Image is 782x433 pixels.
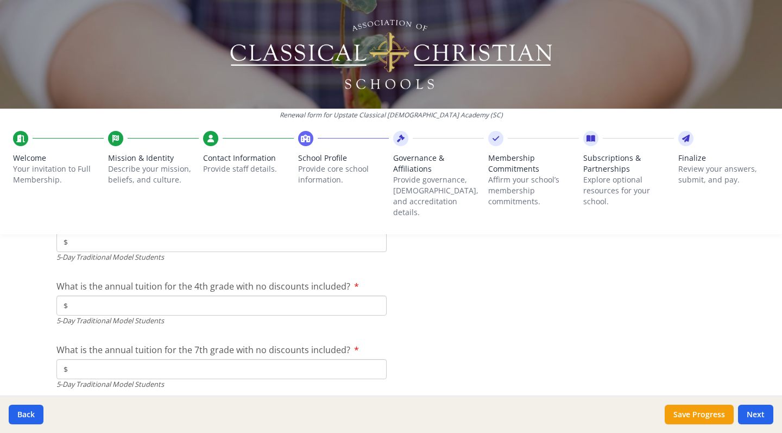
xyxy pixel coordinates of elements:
[665,405,734,424] button: Save Progress
[678,164,769,185] p: Review your answers, submit, and pay.
[229,16,554,92] img: Logo
[56,280,350,292] span: What is the annual tuition for the 4th grade with no discounts included?
[298,153,389,164] span: School Profile
[9,405,43,424] button: Back
[583,174,674,207] p: Explore optional resources for your school.
[488,153,579,174] span: Membership Commitments
[13,153,104,164] span: Welcome
[678,153,769,164] span: Finalize
[203,153,294,164] span: Contact Information
[203,164,294,174] p: Provide staff details.
[298,164,389,185] p: Provide core school information.
[13,164,104,185] p: Your invitation to Full Membership.
[56,316,387,326] div: 5-Day Traditional Model Students
[108,153,199,164] span: Mission & Identity
[56,344,350,356] span: What is the annual tuition for the 7th grade with no discounts included?
[393,153,484,174] span: Governance & Affiliations
[56,379,387,390] div: 5-Day Traditional Model Students
[393,174,484,218] p: Provide governance, [DEMOGRAPHIC_DATA], and accreditation details.
[583,153,674,174] span: Subscriptions & Partnerships
[488,174,579,207] p: Affirm your school’s membership commitments.
[56,252,387,262] div: 5-Day Traditional Model Students
[738,405,773,424] button: Next
[108,164,199,185] p: Describe your mission, beliefs, and culture.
